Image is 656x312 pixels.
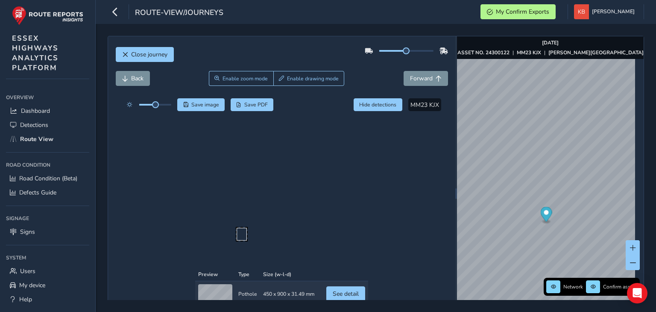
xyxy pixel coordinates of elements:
button: Zoom [209,71,273,86]
a: Signs [6,225,89,239]
img: Thumbnail frame [146,147,198,155]
span: Network [563,283,583,290]
span: Help [19,295,32,303]
a: Defects Guide [6,185,89,200]
strong: [DATE] [542,39,559,46]
span: Dashboard [21,107,50,115]
div: [DATE] 07:53 [292,155,344,161]
img: rr logo [12,6,83,25]
div: Overview [6,91,89,104]
span: Forward [410,74,433,82]
span: Signs [20,228,35,236]
span: See detail [333,124,359,132]
span: Back [131,74,143,82]
a: Detections [6,118,89,132]
span: route-view/journeys [135,7,223,19]
button: Save [177,98,225,111]
strong: MM23 KJX [517,49,541,56]
strong: [PERSON_NAME][GEOGRAPHIC_DATA] [548,49,644,56]
span: Defects Guide [19,188,56,197]
td: 450 x 900 x 31.49 mm [260,115,317,141]
div: Open Intercom Messenger [627,283,647,303]
button: See detail [326,120,365,135]
button: Close journey [116,47,174,62]
div: Map marker [541,207,552,224]
a: Route View [6,132,89,146]
span: Save image [191,101,219,108]
img: Thumbnail frame [366,147,418,155]
span: Detections [20,121,48,129]
button: Forward [404,71,448,86]
span: MM23 KJX [410,101,439,109]
span: Close journey [131,50,167,59]
div: System [6,251,89,264]
a: My device [6,278,89,292]
span: Enable zoom mode [223,75,268,82]
button: Hide detections [354,98,402,111]
button: PDF [231,98,274,111]
div: [DATE] 11:44 [219,155,271,161]
span: Save PDF [244,101,268,108]
div: [DATE] 08:22 [366,155,418,161]
span: Road Condition (Beta) [19,174,77,182]
div: Signage [6,212,89,225]
span: Confirm assets [603,283,637,290]
img: diamond-layout [574,4,589,19]
span: Hide detections [359,101,396,108]
button: My Confirm Exports [480,4,556,19]
span: My device [19,281,45,289]
td: Pothole [235,115,260,141]
a: Dashboard [6,104,89,118]
div: Road Condition [6,159,89,171]
a: Users [6,264,89,278]
button: [PERSON_NAME] [574,4,638,19]
span: ESSEX HIGHWAYS ANALYTICS PLATFORM [12,33,59,73]
span: Route View [20,135,53,143]
span: My Confirm Exports [496,8,549,16]
button: Back [116,71,150,86]
span: Users [20,267,35,275]
div: [DATE] 11:44 [146,155,198,161]
span: [PERSON_NAME] [592,4,635,19]
img: Thumbnail frame [219,147,271,155]
a: Help [6,292,89,306]
a: Road Condition (Beta) [6,171,89,185]
button: Draw [273,71,345,86]
img: Thumbnail frame [292,147,344,155]
strong: ASSET NO. 24300122 [457,49,510,56]
span: Enable drawing mode [287,75,339,82]
div: | | [457,49,644,56]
